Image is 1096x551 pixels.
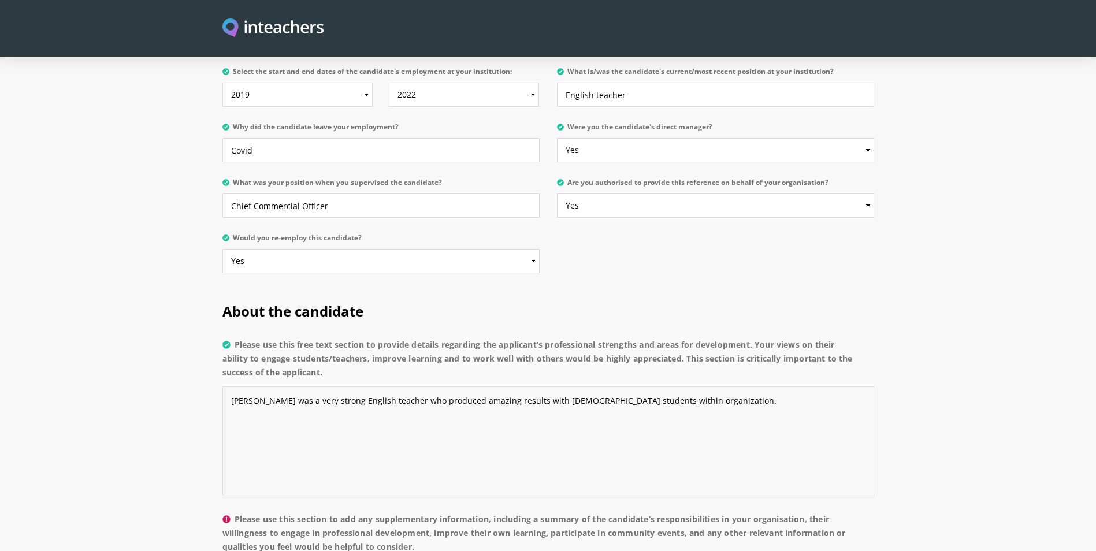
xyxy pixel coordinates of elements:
[222,123,540,138] label: Why did the candidate leave your employment?
[222,338,874,386] label: Please use this free text section to provide details regarding the applicant’s professional stren...
[222,234,540,249] label: Would you re-employ this candidate?
[222,178,540,193] label: What was your position when you supervised the candidate?
[222,68,540,83] label: Select the start and end dates of the candidate's employment at your institution:
[557,178,874,193] label: Are you authorised to provide this reference on behalf of your organisation?
[557,123,874,138] label: Were you the candidate's direct manager?
[557,68,874,83] label: What is/was the candidate's current/most recent position at your institution?
[222,301,363,321] span: About the candidate
[222,18,324,39] img: Inteachers
[222,18,324,39] a: Visit this site's homepage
